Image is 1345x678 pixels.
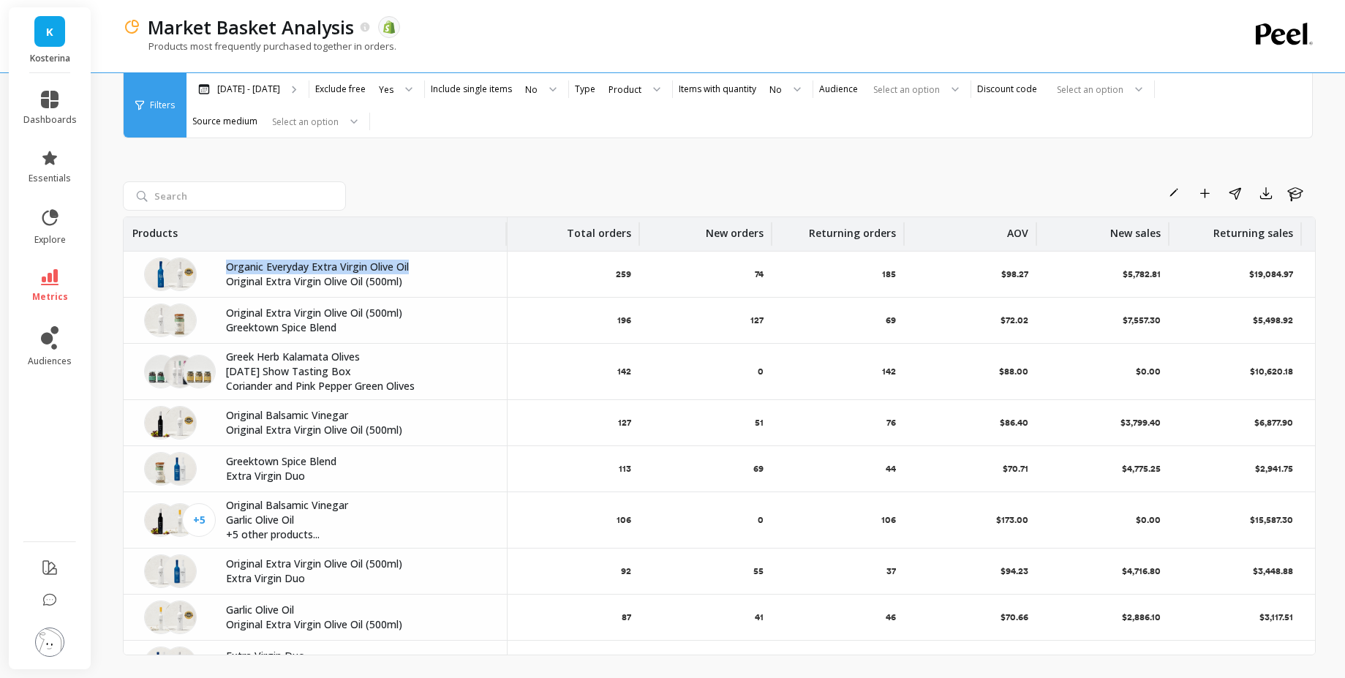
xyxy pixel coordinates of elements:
div: No [769,83,782,97]
p: Extra Virgin Duo [226,571,489,586]
p: 0 [758,514,764,526]
img: profile picture [35,628,64,657]
img: CopyofCopyofCopyofUntitled_2.png [163,452,197,486]
p: $3,448.88 [1253,565,1293,577]
p: $4,775.25 [1122,463,1161,475]
p: 142 [882,366,896,377]
p: $0.00 [1136,514,1161,526]
p: Original Extra Virgin Olive Oil (500ml) [226,423,489,437]
p: $2,886.10 [1122,611,1161,623]
p: $15,587.30 [1250,514,1293,526]
p: $5,782.81 [1123,268,1161,280]
p: 76 [886,417,896,429]
img: 2_b06fcfbb-08be-48f9-a0f7-c7f80c040eae.png [163,406,197,440]
p: 127 [750,314,764,326]
p: AOV [1007,217,1028,241]
span: metrics [32,291,68,303]
span: dashboards [23,114,77,126]
p: 46 [886,611,896,623]
span: K [46,23,53,40]
p: $86.40 [1000,417,1028,429]
p: Total orders [567,217,631,241]
p: Coriander and Pink Pepper Green Olives [226,379,489,393]
p: $10,620.18 [1250,366,1293,377]
label: Include single items [431,83,512,95]
label: Items with quantity [679,83,756,95]
p: 51 [755,417,764,429]
p: $6,877.90 [1254,417,1293,429]
p: [DATE] Show Tasting Box [226,364,489,379]
p: $4,716.80 [1122,565,1161,577]
img: 3_6de0c8d3-3cd7-4a9b-857d-d20ecf98d2c6.png [144,406,178,440]
p: +5 other products... [226,527,489,542]
p: [DATE] - [DATE] [217,83,280,95]
span: explore [34,234,66,246]
p: 259 [616,268,631,280]
p: Extra Virgin Duo [226,649,489,663]
p: 44 [886,463,896,475]
p: 127 [618,417,631,429]
p: Returning sales [1213,217,1293,241]
p: $7,557.30 [1123,314,1161,326]
p: New sales [1110,217,1161,241]
p: 74 [755,268,764,280]
p: Kosterina [23,53,77,64]
p: Organic Everyday Extra Virgin Olive Oil [226,260,489,274]
p: 69 [886,314,896,326]
img: 2023-10-04-kosterina-61240-corianderpinkpepper.jpg [182,355,216,388]
img: PDPIMAGES_4_cea45da4-2d02-4559-994e-675ebbdfe8f8.png [144,257,178,291]
p: Market Basket Analysis [148,15,354,39]
p: Extra Virgin Duo [226,469,489,483]
p: Original Extra Virgin Olive Oil (500ml) [226,557,489,571]
p: 92 [621,565,631,577]
p: Garlic Olive Oil [226,513,489,527]
img: EVOOGARLIC_ing-_0544_high.jpg [144,600,178,634]
p: Products most frequently purchased together in orders. [123,39,396,53]
p: 37 [886,565,896,577]
span: essentials [29,173,71,184]
p: 106 [881,514,896,526]
img: 2_b06fcfbb-08be-48f9-a0f7-c7f80c040eae.png [144,554,178,588]
p: Greektown Spice Blend [226,320,489,335]
p: 106 [617,514,631,526]
p: 87 [622,611,631,623]
p: $173.00 [996,514,1028,526]
span: audiences [28,355,72,367]
p: 185 [882,268,896,280]
p: $94.23 [1001,565,1028,577]
label: Exclude free [315,83,366,95]
p: $70.66 [1001,611,1028,623]
p: Products [132,217,178,241]
p: $2,941.75 [1255,463,1293,475]
p: $5,498.92 [1253,314,1293,326]
div: Yes [379,83,393,97]
p: Garlic Olive Oil [226,603,489,617]
p: $0.00 [1136,366,1161,377]
span: +5 [193,513,206,527]
p: 41 [755,611,764,623]
p: $72.02 [1001,314,1028,326]
img: api.shopify.svg [383,20,396,34]
img: header icon [123,18,140,36]
p: 0 [758,366,764,377]
img: PDPImagetemplates_2_98122b8d-0475-4045-970f-4fc4b7163c54.png [144,452,178,486]
p: Returning orders [809,217,896,241]
img: 2023-10-04-kosterina-61240-greekherb.jpg [144,355,178,388]
p: $19,084.97 [1249,268,1293,280]
div: Product [609,83,641,97]
label: Type [575,83,595,95]
p: 55 [753,565,764,577]
p: Original Extra Virgin Olive Oil (500ml) [226,617,489,632]
p: $98.27 [1001,268,1028,280]
img: CopyofCopyofCopyofUntitled_2.png [163,554,197,588]
p: 113 [619,463,631,475]
p: Greek Herb Kalamata Olives [226,350,489,364]
p: $3,117.51 [1259,611,1293,623]
p: $3,799.40 [1120,417,1161,429]
div: No [525,83,538,97]
p: Original Balsamic Vinegar [226,498,489,513]
p: 142 [617,366,631,377]
p: 196 [617,314,631,326]
input: Search [123,181,346,211]
p: Greektown Spice Blend [226,454,489,469]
